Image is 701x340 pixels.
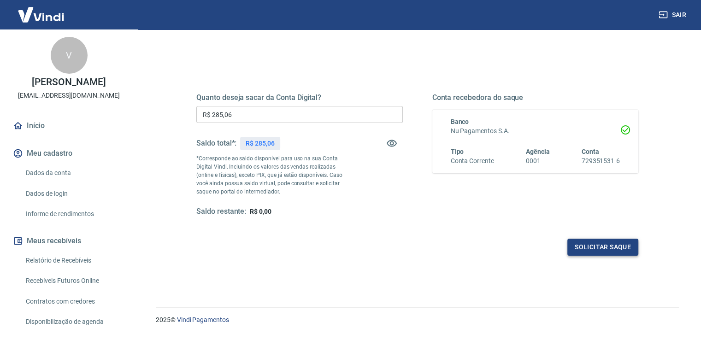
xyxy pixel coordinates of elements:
p: *Corresponde ao saldo disponível para uso na sua Conta Digital Vindi. Incluindo os valores das ve... [196,154,351,196]
a: Informe de rendimentos [22,205,127,223]
span: Banco [451,118,469,125]
a: Vindi Pagamentos [177,316,229,323]
a: Início [11,116,127,136]
a: Relatório de Recebíveis [22,251,127,270]
button: Meus recebíveis [11,231,127,251]
span: R$ 0,00 [250,208,271,215]
span: Conta [582,148,599,155]
span: Agência [526,148,550,155]
h6: 729351531-6 [582,156,620,166]
div: V [51,37,88,74]
p: R$ 285,06 [246,139,275,148]
a: Contratos com credores [22,292,127,311]
h5: Saldo total*: [196,139,236,148]
h6: Conta Corrente [451,156,494,166]
p: [EMAIL_ADDRESS][DOMAIN_NAME] [18,91,120,100]
p: 2025 © [156,315,679,325]
h6: Nu Pagamentos S.A. [451,126,620,136]
span: Tipo [451,148,464,155]
img: Vindi [11,0,71,29]
a: Dados de login [22,184,127,203]
a: Recebíveis Futuros Online [22,271,127,290]
h6: 0001 [526,156,550,166]
h5: Conta recebedora do saque [432,93,639,102]
a: Dados da conta [22,164,127,182]
p: [PERSON_NAME] [32,77,106,87]
button: Sair [657,6,690,23]
button: Meu cadastro [11,143,127,164]
button: Solicitar saque [567,239,638,256]
h5: Saldo restante: [196,207,246,217]
h5: Quanto deseja sacar da Conta Digital? [196,93,403,102]
a: Disponibilização de agenda [22,312,127,331]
